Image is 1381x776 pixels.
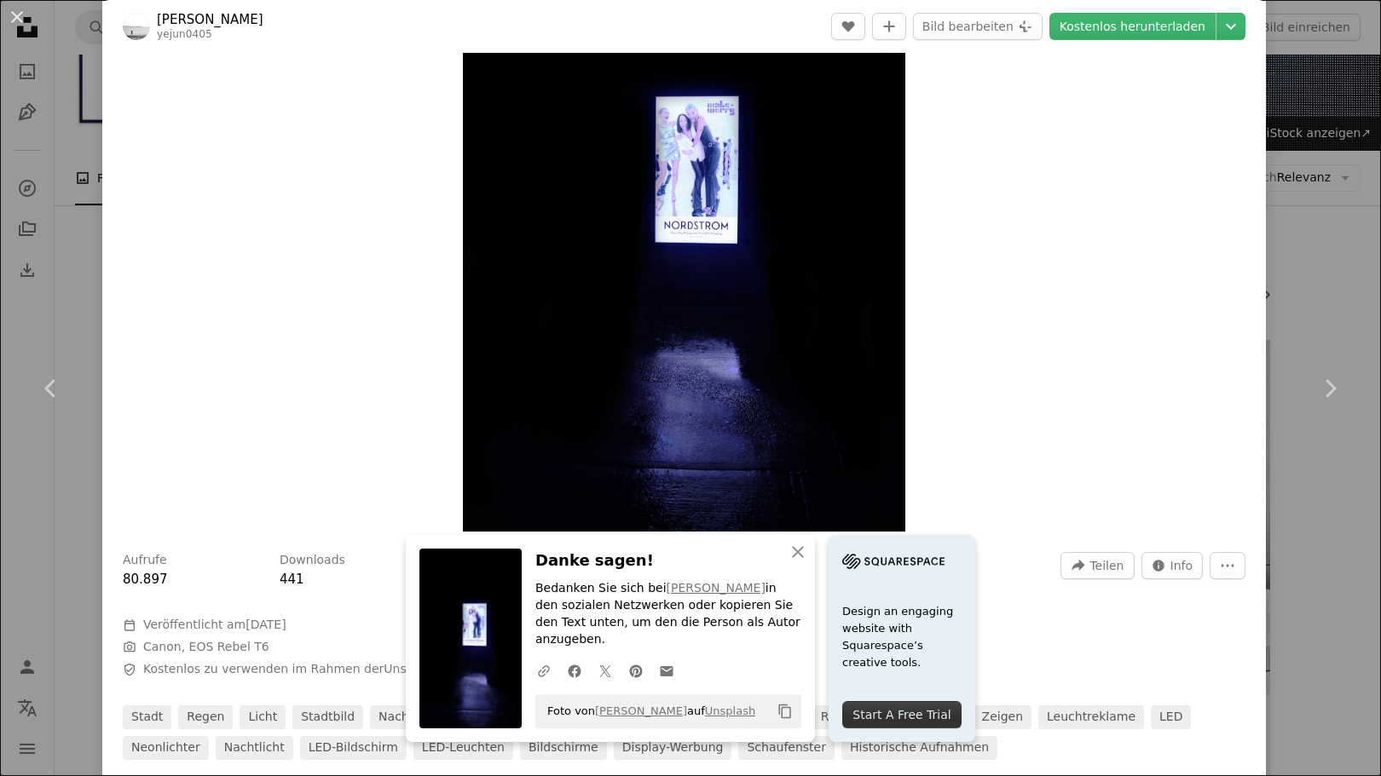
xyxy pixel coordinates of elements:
[123,13,150,40] img: Zum Profil von Joel Lee
[595,704,687,717] a: [PERSON_NAME]
[1216,13,1245,40] button: Downloadgröße auswählen
[1151,705,1191,729] a: LED
[1210,552,1245,579] button: Weitere Aktionen
[1279,307,1381,470] a: Weiter
[246,618,286,631] time: 17. Mai 2022 um 07:33:53 MESZ
[123,552,167,569] h3: Aufrufe
[535,580,801,648] p: Bedanken Sie sich bei in den sozialen Netzwerken oder kopieren Sie den Text unten, um den die Per...
[1038,705,1144,729] a: Leuchtreklame
[143,661,480,678] span: Kostenlos zu verwenden im Rahmen der
[667,581,766,595] a: [PERSON_NAME]
[370,705,453,729] a: Nachtstadt
[413,736,513,760] a: LED-Leuchten
[829,535,975,742] a: Design an engaging website with Squarespace’s creative tools.Start A Free Trial
[842,603,962,671] span: Design an engaging website with Squarespace’s creative tools.
[842,701,962,728] div: Start A Free Trial
[157,11,263,28] a: [PERSON_NAME]
[535,549,801,573] h3: Danke sagen!
[123,572,168,587] span: 80.897
[1089,553,1124,578] span: Teilen
[705,704,755,717] a: Unsplash
[913,13,1043,40] button: Bild bearbeiten
[539,698,755,725] span: Foto von auf
[1060,552,1134,579] button: Dieses Bild teilen
[292,705,363,729] a: Stadtbild
[872,13,906,40] button: Zu Kollektion hinzufügen
[559,653,590,687] a: Auf Facebook teilen
[143,639,269,656] button: Canon, EOS Rebel T6
[841,736,997,760] a: Historische Aufnahmen
[1170,553,1193,578] span: Info
[842,549,945,574] img: file-1705255347840-230a6ab5bca9image
[216,736,293,760] a: Nachtlicht
[123,705,171,729] a: Stadt
[178,705,233,729] a: Regen
[520,736,607,760] a: Bildschirme
[143,618,286,631] span: Veröffentlicht am
[738,736,834,760] a: Schaufenster
[157,28,212,40] a: yejun0405
[974,705,1031,729] a: zeigen
[590,653,621,687] a: Auf Twitter teilen
[300,736,407,760] a: LED-Bildschirm
[280,552,345,569] h3: Downloads
[614,736,732,760] a: Display-Werbung
[123,736,209,760] a: Neonlichter
[384,662,479,675] a: Unsplash Lizenz
[1049,13,1216,40] a: Kostenlos herunterladen
[280,572,304,587] span: 441
[771,697,800,726] button: In die Zwischenablage kopieren
[831,13,865,40] button: Gefällt mir
[651,653,682,687] a: Via E-Mail teilen teilen
[240,705,286,729] a: Licht
[621,653,651,687] a: Auf Pinterest teilen
[1141,552,1204,579] button: Statistiken zu diesem Bild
